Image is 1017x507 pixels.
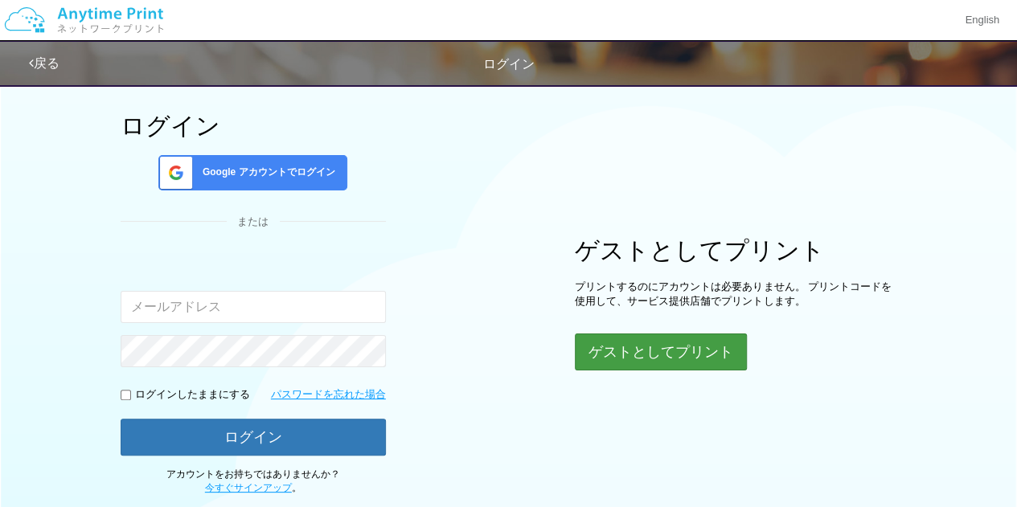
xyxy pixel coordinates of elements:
a: 今すぐサインアップ [205,482,292,493]
h1: ログイン [121,112,386,139]
span: Google アカウントでログイン [196,166,335,179]
a: パスワードを忘れた場合 [271,387,386,403]
span: 。 [205,482,301,493]
div: または [121,215,386,230]
button: ログイン [121,419,386,456]
span: ログイン [483,57,535,71]
p: アカウントをお持ちではありませんか？ [121,468,386,495]
button: ゲストとしてプリント [575,333,747,370]
h1: ゲストとしてプリント [575,237,896,264]
p: ログインしたままにする [135,387,250,403]
p: プリントするのにアカウントは必要ありません。 プリントコードを使用して、サービス提供店舗でプリントします。 [575,280,896,309]
input: メールアドレス [121,291,386,323]
a: 戻る [29,56,59,70]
